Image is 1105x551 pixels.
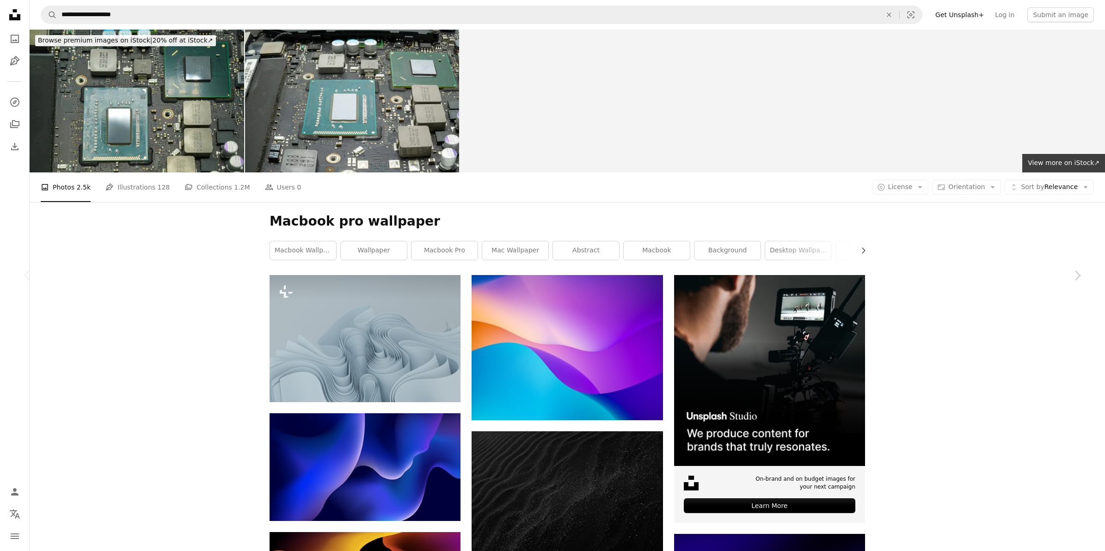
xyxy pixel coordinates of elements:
[270,463,460,471] a: yellow and white abstract painting
[553,241,619,260] a: abstract
[482,241,548,260] a: mac wallpaper
[855,241,865,260] button: scroll list to the right
[6,527,24,545] button: Menu
[245,30,460,172] img: Macbook Pro Macro Laptop System Board
[472,343,663,352] a: blue orange and yellow wallpaper
[341,241,407,260] a: wallpaper
[270,275,460,402] img: an abstract image of a large group of folded papers
[270,213,865,230] h1: Macbook pro wallpaper
[684,498,855,513] div: Learn More
[270,413,460,520] img: yellow and white abstract painting
[750,475,855,491] span: On-brand and on budget images for your next campaign
[38,37,152,44] span: Browse premium images on iStock |
[105,172,170,202] a: Illustrations 128
[234,182,250,192] span: 1.2M
[694,241,761,260] a: background
[472,275,663,420] img: blue orange and yellow wallpaper
[1027,7,1094,22] button: Submit an image
[1022,154,1105,172] a: View more on iStock↗
[1021,183,1044,190] span: Sort by
[948,183,985,190] span: Orientation
[989,7,1020,22] a: Log in
[30,30,221,52] a: Browse premium images on iStock|20% off at iStock↗
[411,241,478,260] a: macbook pro
[624,241,690,260] a: macbook
[41,6,922,24] form: Find visuals sitewide
[6,93,24,111] a: Explore
[684,476,699,490] img: file-1631678316303-ed18b8b5cb9cimage
[930,7,989,22] a: Get Unsplash+
[265,172,301,202] a: Users 0
[879,6,899,24] button: Clear
[158,182,170,192] span: 128
[6,483,24,501] a: Log in / Sign up
[872,180,929,195] button: License
[888,183,913,190] span: License
[674,275,865,523] a: On-brand and on budget images for your next campaignLearn More
[836,241,902,260] a: nature
[765,241,831,260] a: desktop wallpaper
[900,6,922,24] button: Visual search
[6,115,24,134] a: Collections
[6,505,24,523] button: Language
[6,52,24,70] a: Illustrations
[6,30,24,48] a: Photos
[1021,183,1078,192] span: Relevance
[6,137,24,156] a: Download History
[270,241,336,260] a: macbook wallpaper
[472,490,663,499] a: grey sand wave
[932,180,1001,195] button: Orientation
[674,275,865,466] img: file-1715652217532-464736461acbimage
[30,30,244,172] img: Macbook Pro Macro Laptop System Board
[1005,180,1094,195] button: Sort byRelevance
[1050,231,1105,320] a: Next
[297,182,301,192] span: 0
[184,172,250,202] a: Collections 1.2M
[270,334,460,343] a: an abstract image of a large group of folded papers
[1028,159,1099,166] span: View more on iStock ↗
[38,37,213,44] span: 20% off at iStock ↗
[41,6,57,24] button: Search Unsplash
